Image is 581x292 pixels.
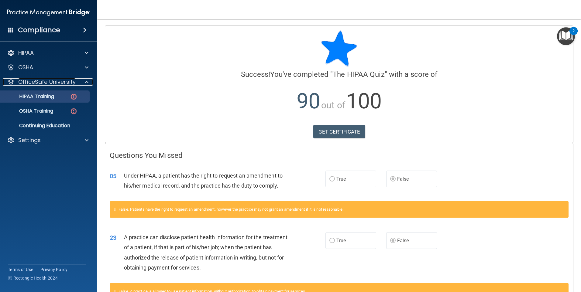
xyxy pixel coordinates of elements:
img: blue-star-rounded.9d042014.png [321,30,357,67]
span: False [397,176,409,182]
input: True [329,177,335,182]
input: False [390,239,396,243]
input: True [329,239,335,243]
p: OfficeSafe University [18,78,76,86]
button: Open Resource Center, 2 new notifications [557,27,575,45]
p: OSHA Training [4,108,53,114]
span: out of [321,100,345,110]
p: OSHA [18,64,33,71]
a: OSHA [7,64,88,71]
div: 2 [572,31,575,39]
span: False [397,238,409,243]
span: Under HIPAA, a patient has the right to request an amendment to his/her medical record, and the p... [124,172,283,189]
h4: Questions You Missed [110,151,569,159]
span: 05 [110,172,116,180]
span: False. Patients have the right to request an amendment, however the practice may not grant an ame... [119,207,343,212]
span: A practice can disclose patient health information for the treatment of a patient, if that is par... [124,234,288,271]
p: HIPAA [18,49,34,56]
span: Success! [241,70,270,79]
p: Settings [18,137,41,144]
a: Privacy Policy [40,267,68,273]
span: The HIPAA Quiz [333,70,384,79]
img: danger-circle.6113f641.png [70,107,77,115]
span: True [336,238,346,243]
span: 90 [297,89,320,114]
a: Terms of Use [8,267,33,273]
span: 100 [346,89,382,114]
a: OfficeSafe University [7,78,88,86]
a: HIPAA [7,49,88,56]
input: False [390,177,396,182]
a: GET CERTIFICATE [313,125,365,138]
span: True [336,176,346,182]
img: PMB logo [7,6,90,19]
p: HIPAA Training [4,93,54,100]
h4: You've completed " " with a score of [110,70,569,78]
a: Settings [7,137,88,144]
img: danger-circle.6113f641.png [70,93,77,100]
p: Continuing Education [4,123,87,129]
span: 23 [110,234,116,241]
span: Ⓒ Rectangle Health 2024 [8,275,58,281]
h4: Compliance [18,26,60,34]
